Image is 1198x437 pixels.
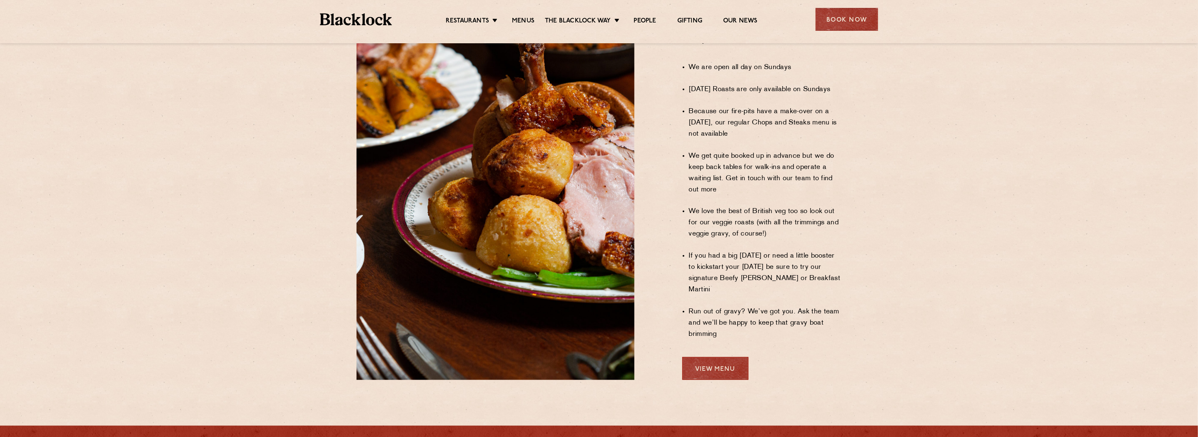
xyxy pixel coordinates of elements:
li: We love the best of British veg too so look out for our veggie roasts (with all the trimmings and... [689,206,842,240]
a: The Blacklock Way [545,17,611,26]
a: Our News [723,17,758,26]
li: If you had a big [DATE] or need a little booster to kickstart your [DATE] be sure to try our sign... [689,251,842,295]
li: We are open all day on Sundays [689,62,842,73]
li: [DATE] Roasts are only available on Sundays [689,84,842,95]
a: Gifting [677,17,702,26]
li: We get quite booked up in advance but we do keep back tables for walk-ins and operate a waiting l... [689,151,842,196]
a: People [634,17,656,26]
li: Run out of gravy? We’ve got you. Ask the team and we’ll be happy to keep that gravy boat brimming [689,306,842,340]
img: BL_Textured_Logo-footer-cropped.svg [320,13,392,25]
li: Because our fire-pits have a make-over on a [DATE], our regular Chops and Steaks menu is not avai... [689,106,842,140]
a: Menus [512,17,534,26]
a: Restaurants [446,17,489,26]
div: Book Now [816,8,878,31]
a: View Menu [682,357,749,380]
